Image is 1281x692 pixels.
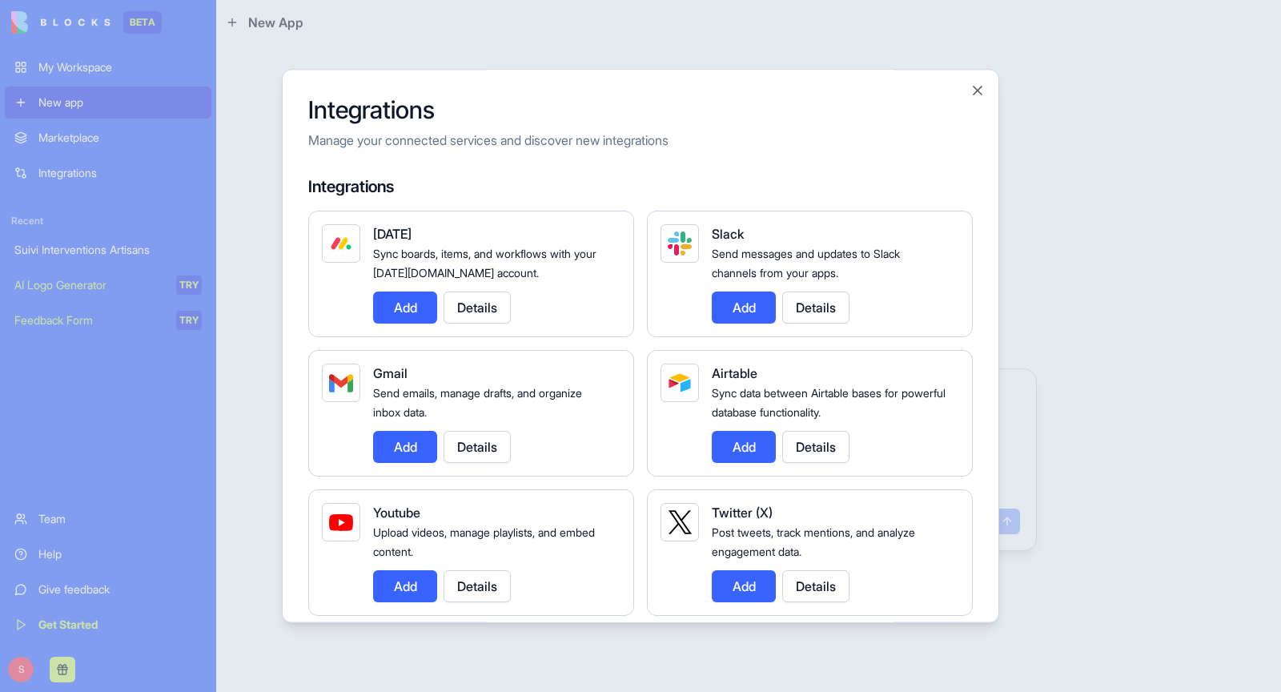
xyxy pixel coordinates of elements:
span: Slack [712,226,744,242]
button: Add [712,570,776,602]
button: Add [373,292,437,324]
h2: Integrations [308,95,973,124]
span: Twitter (X) [712,505,773,521]
h4: Integrations [308,175,973,198]
p: Manage your connected services and discover new integrations [308,131,973,150]
span: Send emails, manage drafts, and organize inbox data. [373,386,582,419]
button: Add [712,292,776,324]
button: Details [782,431,849,463]
span: Sync boards, items, and workflows with your [DATE][DOMAIN_NAME] account. [373,247,596,280]
button: Details [444,570,511,602]
button: Add [373,570,437,602]
button: Add [712,431,776,463]
span: Sync data between Airtable bases for powerful database functionality. [712,386,946,419]
span: [DATE] [373,226,412,242]
button: Details [782,570,849,602]
span: Post tweets, track mentions, and analyze engagement data. [712,525,915,558]
span: Send messages and updates to Slack channels from your apps. [712,247,900,280]
span: Upload videos, manage playlists, and embed content. [373,525,595,558]
span: Airtable [712,365,757,381]
button: Details [444,431,511,463]
button: Add [373,431,437,463]
span: Gmail [373,365,408,381]
span: Youtube [373,505,420,521]
button: Details [782,292,849,324]
button: Details [444,292,511,324]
